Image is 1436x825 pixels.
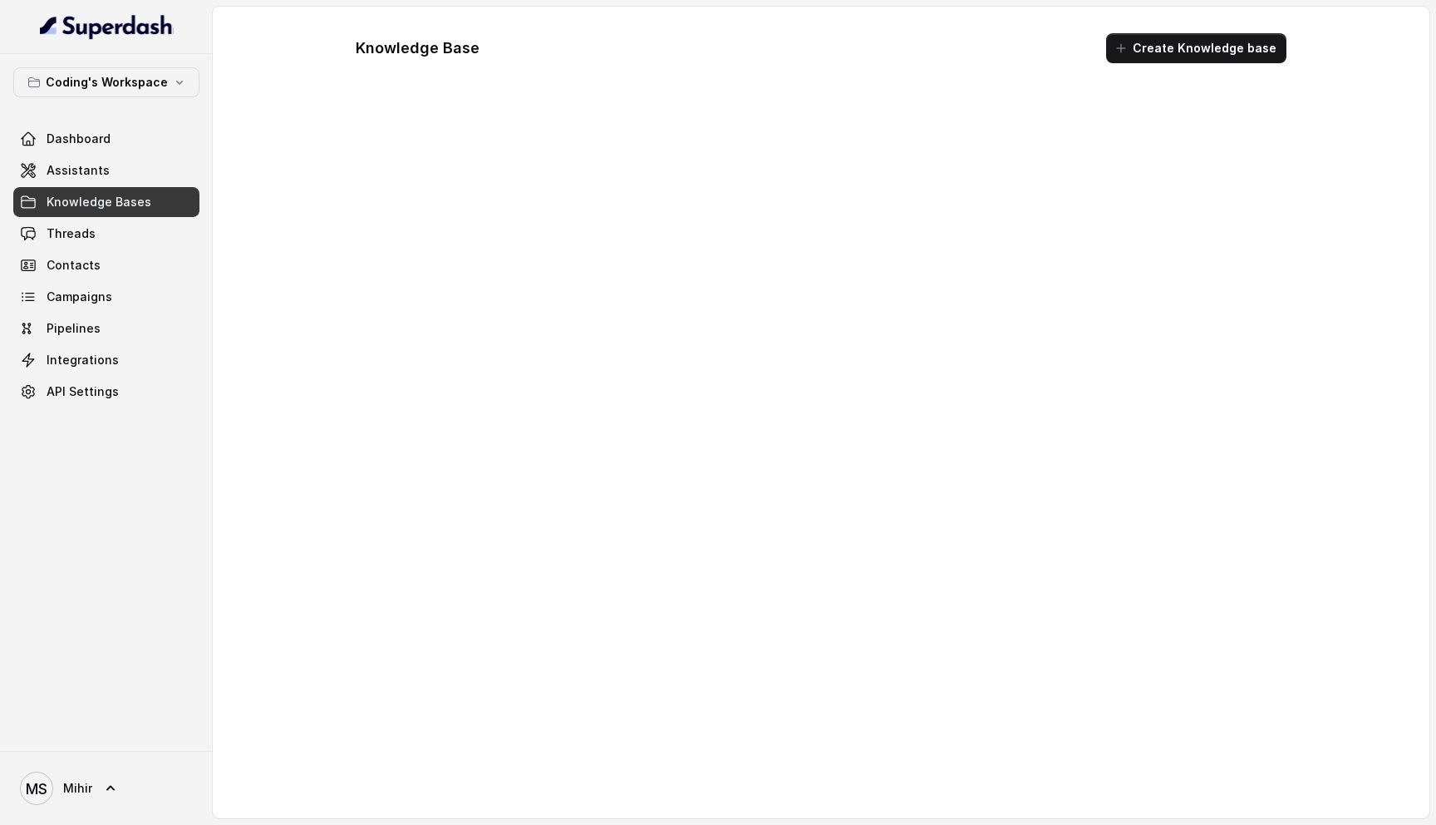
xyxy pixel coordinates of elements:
[47,162,110,179] span: Assistants
[1106,33,1286,63] button: Create Knowledge base
[13,282,199,312] a: Campaigns
[47,194,151,210] span: Knowledge Bases
[13,67,199,97] button: Coding's Workspace
[13,250,199,280] a: Contacts
[13,187,199,217] a: Knowledge Bases
[47,289,112,305] span: Campaigns
[47,131,111,147] span: Dashboard
[40,13,174,40] img: light.svg
[47,383,119,400] span: API Settings
[13,219,199,249] a: Threads
[356,35,479,62] h1: Knowledge Base
[13,377,199,407] a: API Settings
[13,765,199,812] a: Mihir
[13,124,199,154] a: Dashboard
[13,345,199,375] a: Integrations
[13,314,199,343] a: Pipelines
[13,156,199,185] a: Assistants
[47,225,96,242] span: Threads
[47,352,119,368] span: Integrations
[46,72,168,92] p: Coding's Workspace
[26,780,47,798] text: MS
[47,320,101,337] span: Pipelines
[63,780,92,797] span: Mihir
[47,257,101,274] span: Contacts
